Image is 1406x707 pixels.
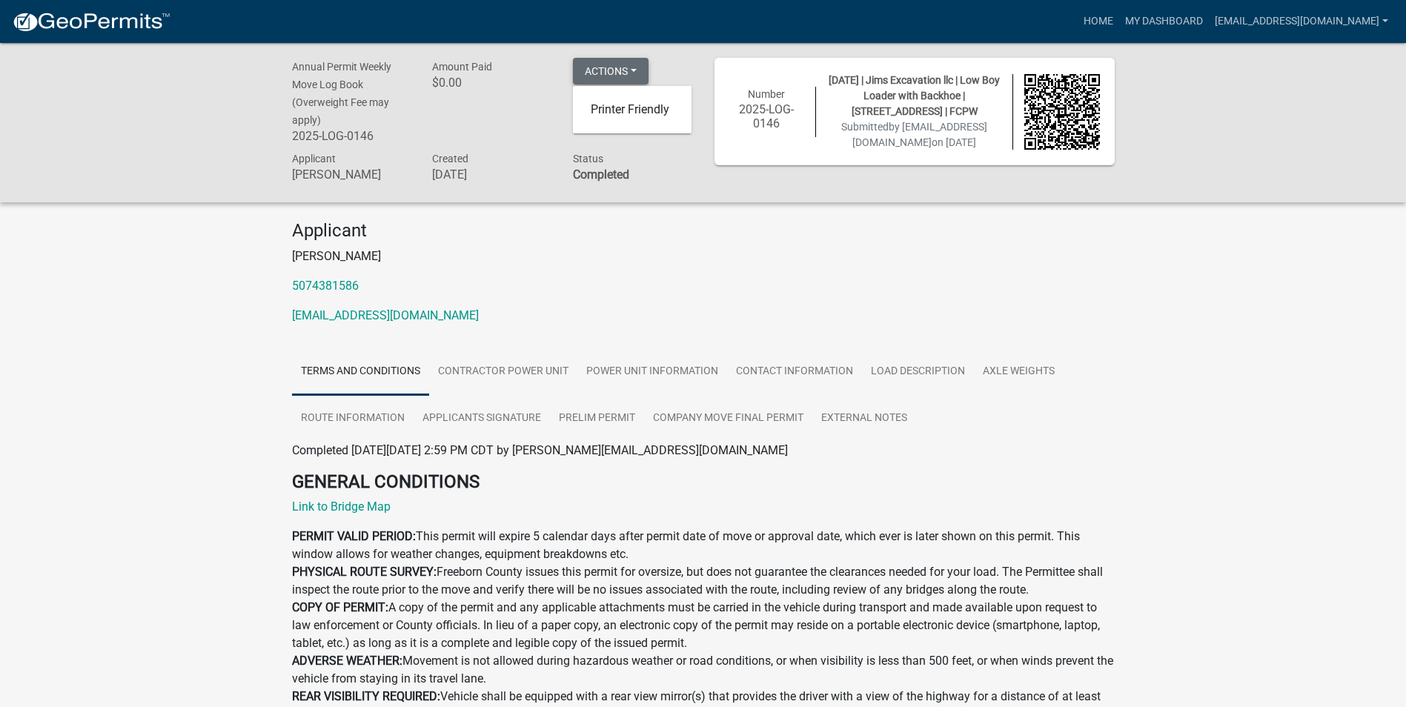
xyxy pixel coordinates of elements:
[292,565,437,579] strong: PHYSICAL ROUTE SURVEY:
[1119,7,1209,36] a: My Dashboard
[748,88,785,100] span: Number
[292,153,336,165] span: Applicant
[292,443,788,457] span: Completed [DATE][DATE] 2:59 PM CDT by [PERSON_NAME][EMAIL_ADDRESS][DOMAIN_NAME]
[292,689,440,703] strong: REAR VISIBILITY REQUIRED:
[429,348,577,396] a: Contractor Power Unit
[573,86,692,133] div: Actions
[292,395,414,442] a: Route Information
[414,395,550,442] a: Applicants Signature
[550,395,644,442] a: Prelim Permit
[292,279,359,293] a: 5074381586
[432,76,551,90] h6: $0.00
[292,654,402,668] strong: ADVERSE WEATHER:
[644,395,812,442] a: Company Move Final Permit
[432,167,551,182] h6: [DATE]
[727,348,862,396] a: Contact Information
[292,471,480,492] strong: GENERAL CONDITIONS
[573,153,603,165] span: Status
[1078,7,1119,36] a: Home
[292,248,1115,265] p: [PERSON_NAME]
[841,121,987,148] span: Submitted on [DATE]
[292,308,479,322] a: [EMAIL_ADDRESS][DOMAIN_NAME]
[292,220,1115,242] h4: Applicant
[862,348,974,396] a: Load Description
[292,167,411,182] h6: [PERSON_NAME]
[292,600,388,614] strong: COPY OF PERMIT:
[573,92,692,127] a: Printer Friendly
[573,58,649,84] button: Actions
[1209,7,1394,36] a: [EMAIL_ADDRESS][DOMAIN_NAME]
[292,348,429,396] a: Terms and Conditions
[292,499,391,514] a: Link to Bridge Map
[292,61,391,126] span: Annual Permit Weekly Move Log Book (Overweight Fee may apply)
[852,121,987,148] span: by [EMAIL_ADDRESS][DOMAIN_NAME]
[812,395,916,442] a: External Notes
[577,348,727,396] a: Power Unit Information
[573,167,629,182] strong: Completed
[432,153,468,165] span: Created
[292,529,416,543] strong: PERMIT VALID PERIOD:
[974,348,1064,396] a: Axle Weights
[829,74,1000,117] span: [DATE] | Jims Excavation llc | Low Boy Loader with Backhoe | [STREET_ADDRESS] | FCPW
[292,129,411,143] h6: 2025-LOG-0146
[1024,74,1100,150] img: QR code
[432,61,492,73] span: Amount Paid
[729,102,805,130] h6: 2025-LOG-0146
